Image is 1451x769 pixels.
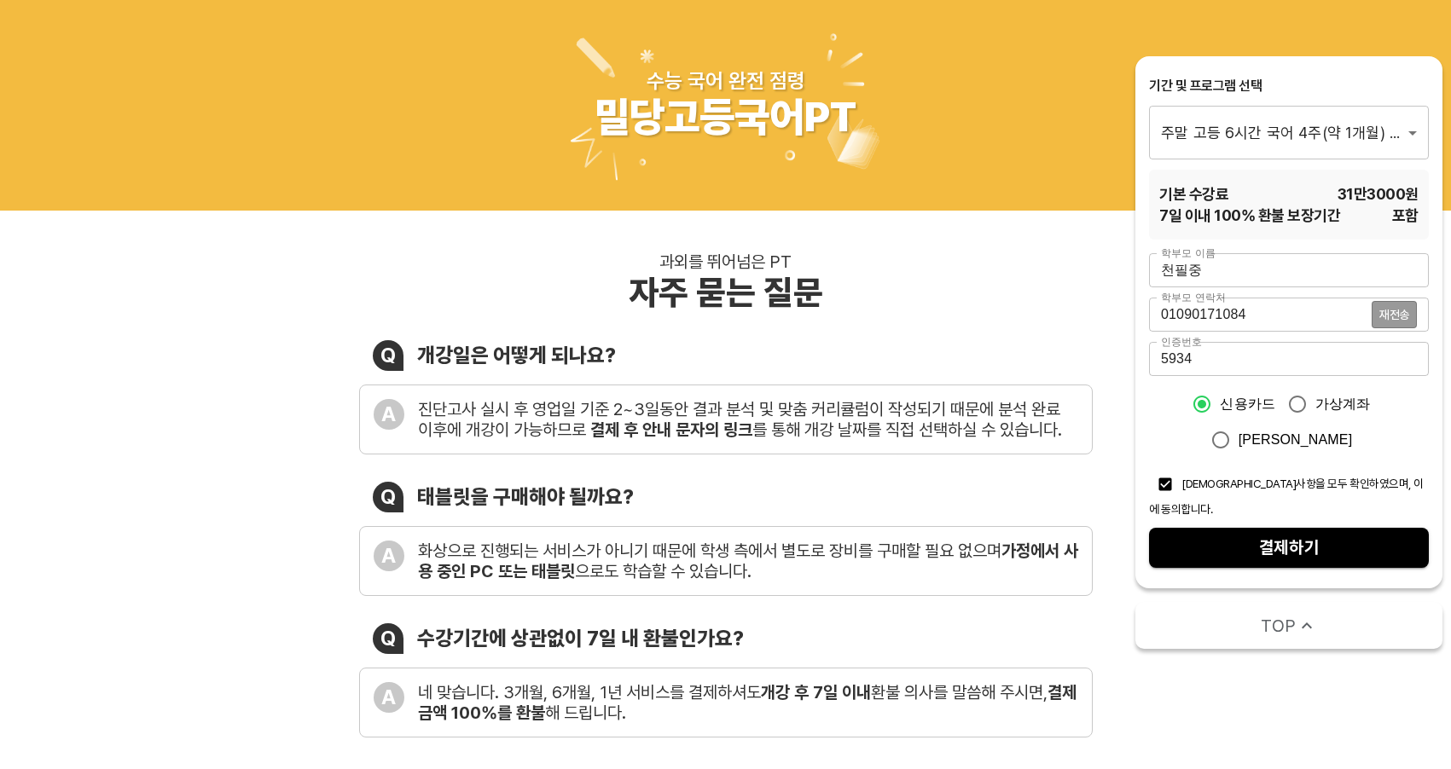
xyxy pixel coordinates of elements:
button: 재전송 [1372,301,1417,328]
button: TOP [1135,602,1442,649]
div: 진단고사 실시 후 영업일 기준 2~3일동안 결과 분석 및 맞춤 커리큘럼이 작성되기 때문에 분석 완료 이후에 개강이 가능하므로 를 통해 개강 날짜를 직접 선택하실 수 있습니다. [418,399,1078,440]
div: 밀당고등국어PT [595,93,856,142]
div: 개강일은 어떻게 되나요? [417,343,616,367]
div: 태블릿을 구매해야 될까요? [417,484,634,509]
div: Q [373,482,403,512]
div: A [374,541,404,571]
input: 학부모 이름을 입력해주세요 [1149,253,1429,287]
span: 기본 수강료 [1159,183,1228,205]
input: 학부모 연락처를 입력해주세요 [1149,298,1372,332]
span: 포함 [1392,205,1419,226]
div: 주말 고등 6시간 국어 4주(약 1개월) 특별PT [1149,106,1429,159]
span: 결제하기 [1163,533,1415,563]
div: A [374,399,404,430]
span: TOP [1261,614,1296,638]
b: 결제금액 100%를 환불 [418,682,1077,723]
b: 가정에서 사용 중인 PC 또는 태블릿 [418,541,1078,581]
span: 재전송 [1379,309,1409,321]
span: 신용카드 [1220,394,1275,414]
div: 과외를 뛰어넘은 PT [659,252,792,272]
div: 자주 묻는 질문 [629,272,823,313]
div: 수능 국어 완전 점령 [647,68,805,93]
span: 31만3000 원 [1338,183,1419,205]
div: 기간 및 프로그램 선택 [1149,77,1429,95]
button: 결제하기 [1149,528,1429,568]
div: A [374,682,404,713]
span: [PERSON_NAME] [1239,430,1353,450]
b: 개강 후 7일 이내 [761,682,871,703]
span: [DEMOGRAPHIC_DATA]사항을 모두 확인하였으며, 이에 동의합니다. [1149,477,1424,516]
div: 화상으로 진행되는 서비스가 아니기 때문에 학생 측에서 별도로 장비를 구매할 필요 없으며 으로도 학습할 수 있습니다. [418,541,1078,581]
div: 네 맞습니다. 3개월, 6개월, 1년 서비스를 결제하셔도 환불 의사를 말씀해 주시면, 해 드립니다. [418,682,1078,723]
div: Q [373,340,403,371]
span: 가상계좌 [1315,394,1371,414]
span: 7 일 이내 100% 환불 보장기간 [1159,205,1340,226]
b: 결제 후 안내 문자의 링크 [590,419,752,440]
div: Q [373,623,403,654]
div: 수강기간에 상관없이 7일 내 환불인가요? [417,626,744,650]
